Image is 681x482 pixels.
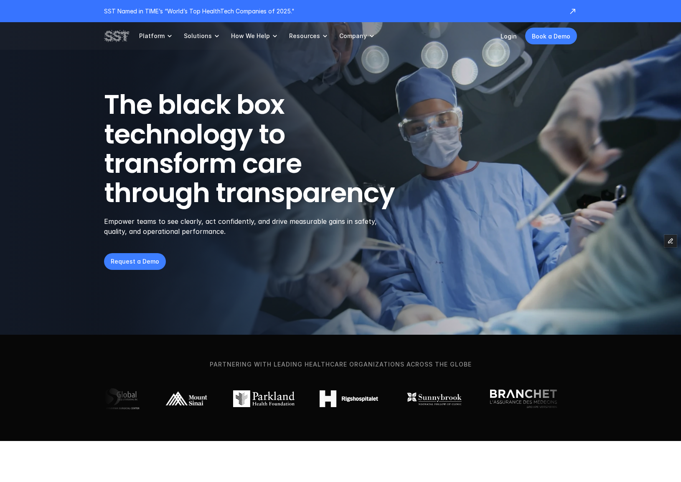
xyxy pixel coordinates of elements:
p: How We Help [231,32,270,40]
a: Login [501,33,517,40]
a: Platform [139,22,174,50]
p: Company [339,32,367,40]
p: SST Named in TIME’s “World’s Top HealthTech Companies of 2025." [104,7,560,15]
p: Platform [139,32,165,40]
img: Sunnybrook logo [403,390,465,407]
p: Resources [289,32,320,40]
img: Mount Sinai logo [165,390,208,407]
a: Book a Demo [525,28,577,44]
img: SST logo [104,29,129,43]
img: Rigshospitalet logo [320,390,378,407]
p: Partnering with leading healthcare organizations across the globe [14,360,667,369]
button: Edit Framer Content [664,235,677,247]
img: Parkland logo [233,390,295,407]
a: Request a Demo [104,253,166,270]
p: Request a Demo [111,257,159,266]
p: Solutions [184,32,212,40]
p: Empower teams to see clearly, act confidently, and drive measurable gains in safety, quality, and... [104,216,388,236]
p: Book a Demo [532,32,570,41]
h1: The black box technology to transform care through transparency [104,90,435,208]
